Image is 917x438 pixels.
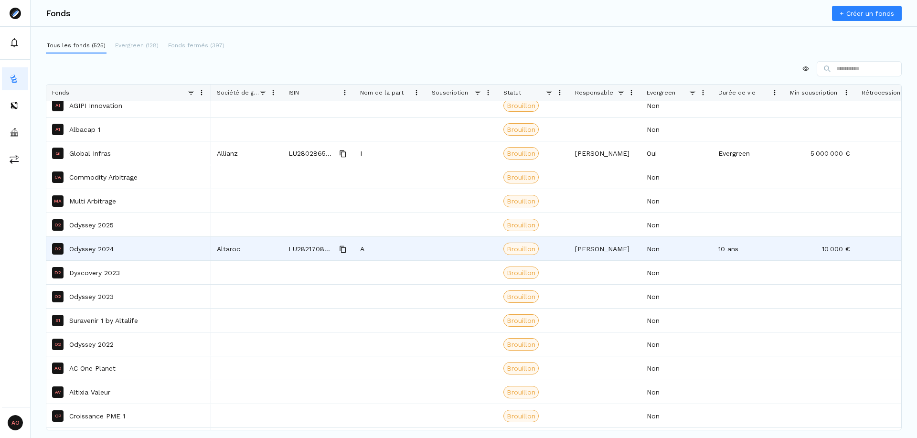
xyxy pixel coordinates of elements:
[507,363,535,373] span: Brouillon
[641,380,713,404] div: Non
[713,141,784,165] div: Evergreen
[114,38,160,53] button: Evergreen (128)
[69,220,114,230] a: Odyssey 2025
[507,268,535,278] span: Brouillon
[354,237,426,260] div: A
[168,41,224,50] p: Fonds fermés (397)
[69,340,114,349] a: Odyssey 2022
[337,244,349,255] button: Copy
[862,89,900,96] span: Rétrocession
[10,128,19,137] img: asset-managers
[507,101,535,110] span: Brouillon
[354,141,426,165] div: I
[69,196,116,206] a: Multi Arbitrage
[55,414,61,418] p: CP
[54,366,62,371] p: AO
[54,270,61,275] p: D2
[54,294,61,299] p: O2
[575,89,613,96] span: Responsable
[507,172,535,182] span: Brouillon
[69,268,120,278] p: Dyscovery 2023
[54,223,61,227] p: O2
[52,89,69,96] span: Fonds
[69,387,110,397] a: Altixia Valeur
[69,244,114,254] a: Odyssey 2024
[641,332,713,356] div: Non
[641,189,713,213] div: Non
[790,89,837,96] span: Min souscription
[211,237,283,260] div: Altaroc
[55,127,60,132] p: A1
[647,89,675,96] span: Evergreen
[2,148,28,171] button: commissions
[69,292,114,301] a: Odyssey 2023
[2,67,28,90] button: funds
[569,237,641,260] div: [PERSON_NAME]
[784,141,856,165] div: 5 000 000 €
[641,356,713,380] div: Non
[641,94,713,117] div: Non
[713,237,784,260] div: 10 ans
[507,316,535,325] span: Brouillon
[718,89,756,96] span: Durée de vie
[432,89,468,96] span: Souscription
[507,292,535,301] span: Brouillon
[288,237,333,261] span: LU2821708414
[69,316,138,325] a: Suravenir 1 by Altalife
[507,220,535,230] span: Brouillon
[69,101,122,110] a: AGIPI Innovation
[2,121,28,144] button: asset-managers
[167,38,225,53] button: Fonds fermés (397)
[641,261,713,284] div: Non
[69,149,111,158] a: Global Infras
[507,340,535,349] span: Brouillon
[641,213,713,236] div: Non
[507,149,535,158] span: Brouillon
[641,404,713,427] div: Non
[10,154,19,164] img: commissions
[10,74,19,84] img: funds
[641,237,713,260] div: Non
[507,125,535,134] span: Brouillon
[55,318,60,323] p: S1
[641,285,713,308] div: Non
[507,411,535,421] span: Brouillon
[55,151,61,156] p: GI
[69,125,100,134] a: Albacap 1
[54,342,61,347] p: O2
[69,411,125,421] a: Croissance PME 1
[69,172,138,182] a: Commodity Arbitrage
[54,246,61,251] p: O2
[641,141,713,165] div: Oui
[507,196,535,206] span: Brouillon
[55,103,60,108] p: AI
[507,387,535,397] span: Brouillon
[69,363,116,373] a: AC One Planet
[217,89,259,96] span: Société de gestion
[360,89,404,96] span: Nom de la part
[55,390,61,395] p: AV
[2,94,28,117] button: distributors
[54,175,61,180] p: CA
[46,9,71,18] h3: Fonds
[54,199,62,203] p: MA
[641,118,713,141] div: Non
[641,165,713,189] div: Non
[46,38,107,53] button: Tous les fonds (525)
[569,141,641,165] div: [PERSON_NAME]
